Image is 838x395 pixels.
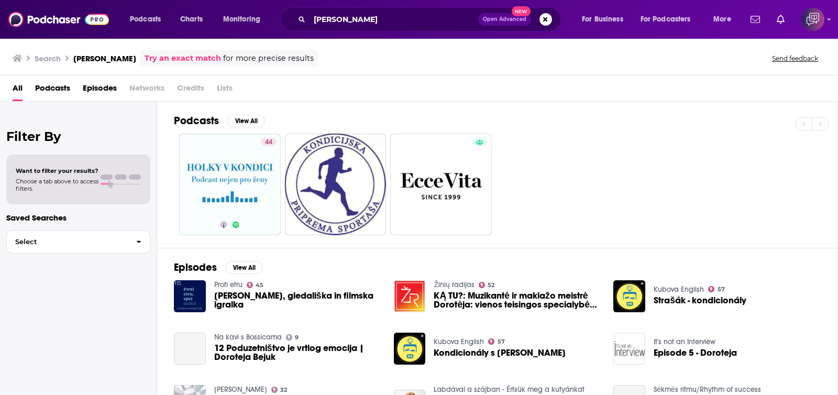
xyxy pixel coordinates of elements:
span: 57 [498,339,505,344]
h2: Podcasts [174,114,219,127]
button: Open AdvancedNew [478,13,531,26]
span: Select [7,238,128,245]
img: Strašák - kondicionály [613,280,645,312]
a: EpisodesView All [174,261,263,274]
a: Episode 5 - Doroteja [654,348,737,357]
button: Show profile menu [801,8,824,31]
a: All [13,80,23,101]
span: Podcasts [130,12,161,27]
span: Open Advanced [483,17,526,22]
img: Doroteja Nadrah, gledališka in filmska igralka [174,280,206,312]
a: Show notifications dropdown [746,10,764,28]
a: Sėkmės ritmu/Rhythm of success [654,385,761,394]
span: Want to filter your results? [16,167,98,174]
input: Search podcasts, credits, & more... [310,11,478,28]
a: Charts [173,11,209,28]
h2: Filter By [6,129,150,144]
a: Try an exact match [145,52,221,64]
a: Doroteja Nadrah, gledališka in filmska igralka [214,291,381,309]
button: open menu [706,11,744,28]
a: 45 [247,282,264,288]
div: Search podcasts, credits, & more... [291,7,571,31]
a: PodcastsView All [174,114,265,127]
button: open menu [123,11,174,28]
span: 44 [265,137,272,148]
a: 52 [479,282,495,288]
a: 44 [179,134,281,235]
span: 45 [256,283,263,288]
span: Credits [177,80,204,101]
a: It's not an Interview [654,337,715,346]
img: Kondicionály s Jankem Rubešem [394,333,426,365]
img: KĄ TU?: Muzikantė ir makiažo meistrė Dorotėja: vienos teisingos specialybės nėra [394,280,426,312]
img: User Profile [801,8,824,31]
a: Pravi ugao [214,385,267,394]
h2: Episodes [174,261,217,274]
span: Kondicionály s [PERSON_NAME] [434,348,566,357]
button: open menu [634,11,706,28]
button: Select [6,230,150,254]
a: Kondicionály s Jankem Rubešem [434,348,566,357]
a: Proti etru [214,280,242,289]
span: More [713,12,731,27]
a: 32 [271,387,288,393]
span: Choose a tab above to access filters. [16,178,98,192]
a: Kubova English [654,285,704,294]
button: View All [227,115,265,127]
a: Strašák - kondicionály [654,296,746,305]
a: 12 Poduzetništvo je vrtlog emocija | Doroteja Bejuk [174,333,206,365]
span: 52 [488,283,494,288]
p: Saved Searches [6,213,150,223]
span: 32 [280,388,287,392]
a: Episodes [83,80,117,101]
span: Charts [180,12,203,27]
span: Lists [217,80,233,101]
span: Monitoring [223,12,260,27]
a: 12 Poduzetništvo je vrtlog emocija | Doroteja Bejuk [214,344,381,361]
a: 57 [488,338,505,345]
a: 44 [261,138,277,146]
h3: [PERSON_NAME] [73,53,136,63]
span: New [512,6,531,16]
span: 57 [718,287,725,292]
span: Networks [129,80,164,101]
span: [PERSON_NAME], gledališka in filmska igralka [214,291,381,309]
h3: Search [35,53,61,63]
img: Episode 5 - Doroteja [613,333,645,365]
a: Kubova English [434,337,484,346]
a: Labdával a szájban - Értsük meg a kutyánkat [434,385,585,394]
span: for more precise results [223,52,314,64]
span: 9 [295,335,299,340]
a: Na kavi s Bossicama [214,333,282,342]
a: Show notifications dropdown [773,10,789,28]
a: Žinių radijas [434,280,474,289]
span: For Business [582,12,623,27]
button: Send feedback [769,54,821,63]
button: View All [225,261,263,274]
a: 9 [286,334,299,341]
button: open menu [575,11,636,28]
button: open menu [216,11,274,28]
a: KĄ TU?: Muzikantė ir makiažo meistrė Dorotėja: vienos teisingos specialybės nėra [434,291,601,309]
span: For Podcasters [641,12,691,27]
a: 57 [708,286,725,292]
img: Podchaser - Follow, Share and Rate Podcasts [8,9,109,29]
span: Logged in as corioliscompany [801,8,824,31]
a: Podcasts [35,80,70,101]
